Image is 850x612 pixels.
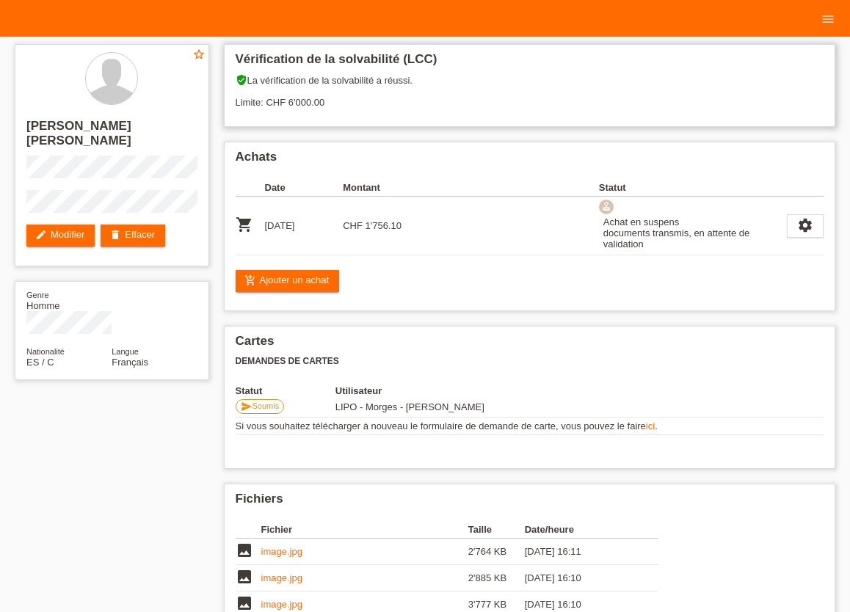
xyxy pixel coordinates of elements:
[236,492,824,514] h2: Fichiers
[236,568,253,586] i: image
[236,385,335,396] th: Statut
[236,356,824,367] h3: Demandes de cartes
[26,357,54,368] span: Espagne / C / 29.03.2012
[261,546,302,557] a: image.jpg
[236,542,253,559] i: image
[265,179,344,197] th: Date
[599,179,787,197] th: Statut
[599,214,787,252] div: Achat en suspens documents transmis, en attente de validation
[236,74,824,119] div: La vérification de la solvabilité a réussi. Limite: CHF 6'000.00
[261,572,302,583] a: image.jpg
[646,420,655,431] a: ici
[468,539,525,565] td: 2'764 KB
[192,48,206,63] a: star_border
[525,539,638,565] td: [DATE] 16:11
[236,74,247,86] i: verified_user
[525,521,638,539] th: Date/heure
[244,274,256,286] i: add_shopping_cart
[261,599,302,610] a: image.jpg
[236,594,253,612] i: image
[335,401,484,412] span: 24.09.2025
[343,179,421,197] th: Montant
[468,521,525,539] th: Taille
[236,334,824,356] h2: Cartes
[813,14,843,23] a: menu
[101,225,165,247] a: deleteEffacer
[35,229,47,241] i: edit
[112,357,148,368] span: Français
[26,347,65,356] span: Nationalité
[236,418,824,435] td: Si vous souhaitez télécharger à nouveau le formulaire de demande de carte, vous pouvez le faire .
[26,225,95,247] a: editModifier
[797,217,813,233] i: settings
[236,52,824,74] h2: Vérification de la solvabilité (LCC)
[261,521,468,539] th: Fichier
[335,385,571,396] th: Utilisateur
[525,565,638,591] td: [DATE] 16:10
[253,401,280,410] span: Soumis
[192,48,206,61] i: star_border
[241,401,253,412] i: send
[265,197,344,255] td: [DATE]
[236,150,824,172] h2: Achats
[468,565,525,591] td: 2'885 KB
[343,197,421,255] td: CHF 1'756.10
[109,229,121,241] i: delete
[26,119,197,156] h2: [PERSON_NAME] [PERSON_NAME]
[821,12,835,26] i: menu
[26,291,49,299] span: Genre
[236,270,340,292] a: add_shopping_cartAjouter un achat
[112,347,139,356] span: Langue
[601,201,611,211] i: approval
[236,216,253,233] i: POSP00027944
[26,289,112,311] div: Homme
